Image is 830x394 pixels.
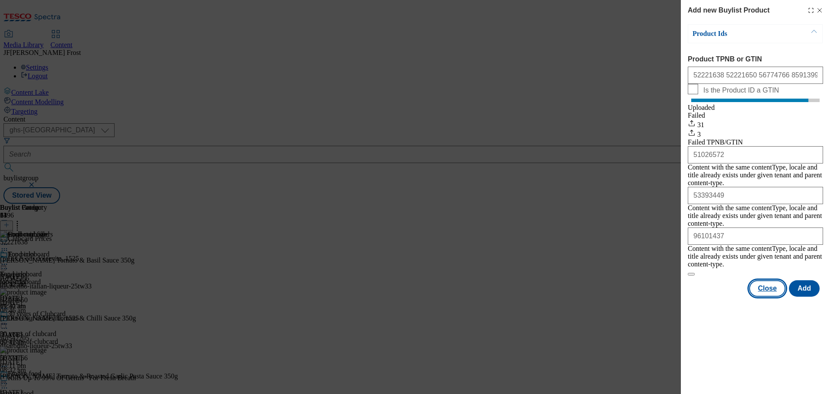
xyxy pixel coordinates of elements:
[688,138,823,146] div: Failed TPNB/GTIN
[789,280,820,297] button: Add
[688,204,823,227] div: Content with the same contentType, locale and title already exists under given tenant and parent ...
[693,29,783,38] p: Product Ids
[688,104,823,112] div: Uploaded
[749,280,785,297] button: Close
[688,67,823,84] input: Enter 1 or 20 space separated Product TPNB or GTIN
[688,119,823,129] div: 31
[688,5,769,16] h4: Add new Buylist Product
[703,86,779,94] span: Is the Product ID a GTIN
[688,163,823,187] div: Content with the same contentType, locale and title already exists under given tenant and parent ...
[688,129,823,138] div: 3
[688,245,823,268] div: Content with the same contentType, locale and title already exists under given tenant and parent ...
[688,55,823,63] label: Product TPNB or GTIN
[688,112,823,119] div: Failed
